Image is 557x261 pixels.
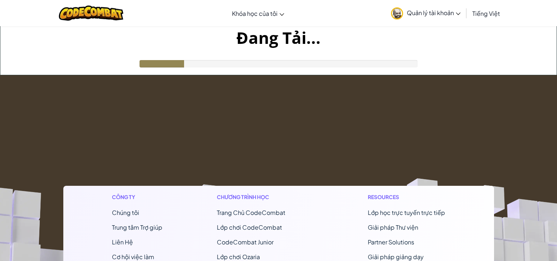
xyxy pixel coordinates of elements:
span: Quản lý tài khoản [407,9,461,17]
span: Trang Chủ CodeCombat [217,209,285,216]
a: Quản lý tài khoản [387,1,464,25]
a: Lớp chơi CodeCombat [217,223,282,231]
h1: Resources [368,193,445,201]
h1: Đang Tải... [0,26,557,49]
a: Trung tâm Trợ giúp [112,223,162,231]
a: Lớp học trực tuyến trực tiếp [368,209,445,216]
a: CodeCombat Junior [217,238,274,246]
a: Tiếng Việt [469,3,504,23]
a: Giải pháp Thư viện [368,223,418,231]
h1: Chương trình học [217,193,314,201]
span: Tiếng Việt [472,10,500,17]
a: Giải pháp giảng dạy [368,253,424,261]
a: Khóa học của tôi [228,3,288,23]
span: Liên Hệ [112,238,133,246]
span: Khóa học của tôi [232,10,278,17]
a: Cơ hội việc làm [112,253,154,261]
a: Lớp chơi Ozaria [217,253,260,261]
h1: Công ty [112,193,162,201]
a: Chúng tôi [112,209,139,216]
a: Partner Solutions [368,238,414,246]
img: avatar [391,7,403,20]
img: CodeCombat logo [59,6,123,21]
